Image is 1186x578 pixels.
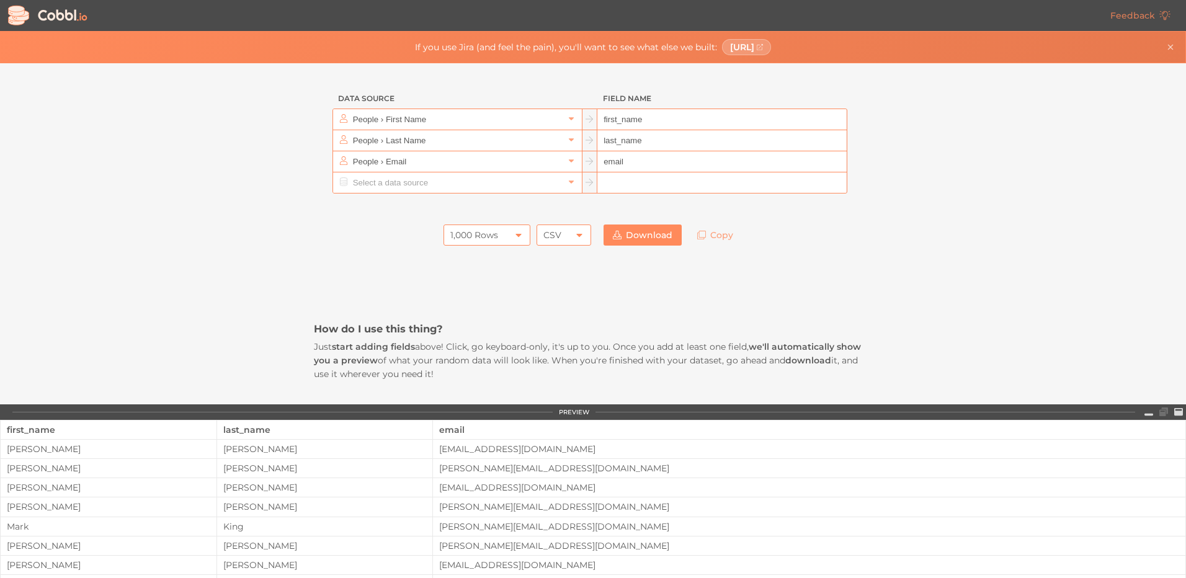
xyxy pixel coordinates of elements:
[1163,40,1178,55] button: Close banner
[314,340,872,381] p: Just above! Click, go keyboard-only, it's up to you. Once you add at least one field, of what you...
[350,151,564,172] input: Select a data source
[415,42,717,52] span: If you use Jira (and feel the pain), you'll want to see what else we built:
[559,409,589,416] div: PREVIEW
[350,130,564,151] input: Select a data source
[217,522,433,531] div: King
[433,541,1185,551] div: [PERSON_NAME][EMAIL_ADDRESS][DOMAIN_NAME]
[597,88,847,109] h3: Field Name
[217,444,433,454] div: [PERSON_NAME]
[217,502,433,512] div: [PERSON_NAME]
[217,560,433,570] div: [PERSON_NAME]
[1,444,216,454] div: [PERSON_NAME]
[217,482,433,492] div: [PERSON_NAME]
[7,420,210,439] div: first_name
[350,172,564,193] input: Select a data source
[450,225,498,246] div: 1,000 Rows
[350,109,564,130] input: Select a data source
[1,482,216,492] div: [PERSON_NAME]
[1,541,216,551] div: [PERSON_NAME]
[543,225,561,246] div: CSV
[785,355,831,366] strong: download
[1101,5,1180,26] a: Feedback
[223,420,427,439] div: last_name
[433,482,1185,492] div: [EMAIL_ADDRESS][DOMAIN_NAME]
[1,522,216,531] div: Mark
[1,560,216,570] div: [PERSON_NAME]
[332,341,415,352] strong: start adding fields
[1,463,216,473] div: [PERSON_NAME]
[433,560,1185,570] div: [EMAIL_ADDRESS][DOMAIN_NAME]
[433,522,1185,531] div: [PERSON_NAME][EMAIL_ADDRESS][DOMAIN_NAME]
[332,88,582,109] h3: Data Source
[433,444,1185,454] div: [EMAIL_ADDRESS][DOMAIN_NAME]
[217,541,433,551] div: [PERSON_NAME]
[433,502,1185,512] div: [PERSON_NAME][EMAIL_ADDRESS][DOMAIN_NAME]
[439,420,1179,439] div: email
[722,39,772,55] a: [URL]
[314,322,872,336] h3: How do I use this thing?
[1,502,216,512] div: [PERSON_NAME]
[730,42,754,52] span: [URL]
[688,225,742,246] a: Copy
[217,463,433,473] div: [PERSON_NAME]
[314,402,872,416] h3: What are we aiming to do here?
[433,463,1185,473] div: [PERSON_NAME][EMAIL_ADDRESS][DOMAIN_NAME]
[604,225,682,246] a: Download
